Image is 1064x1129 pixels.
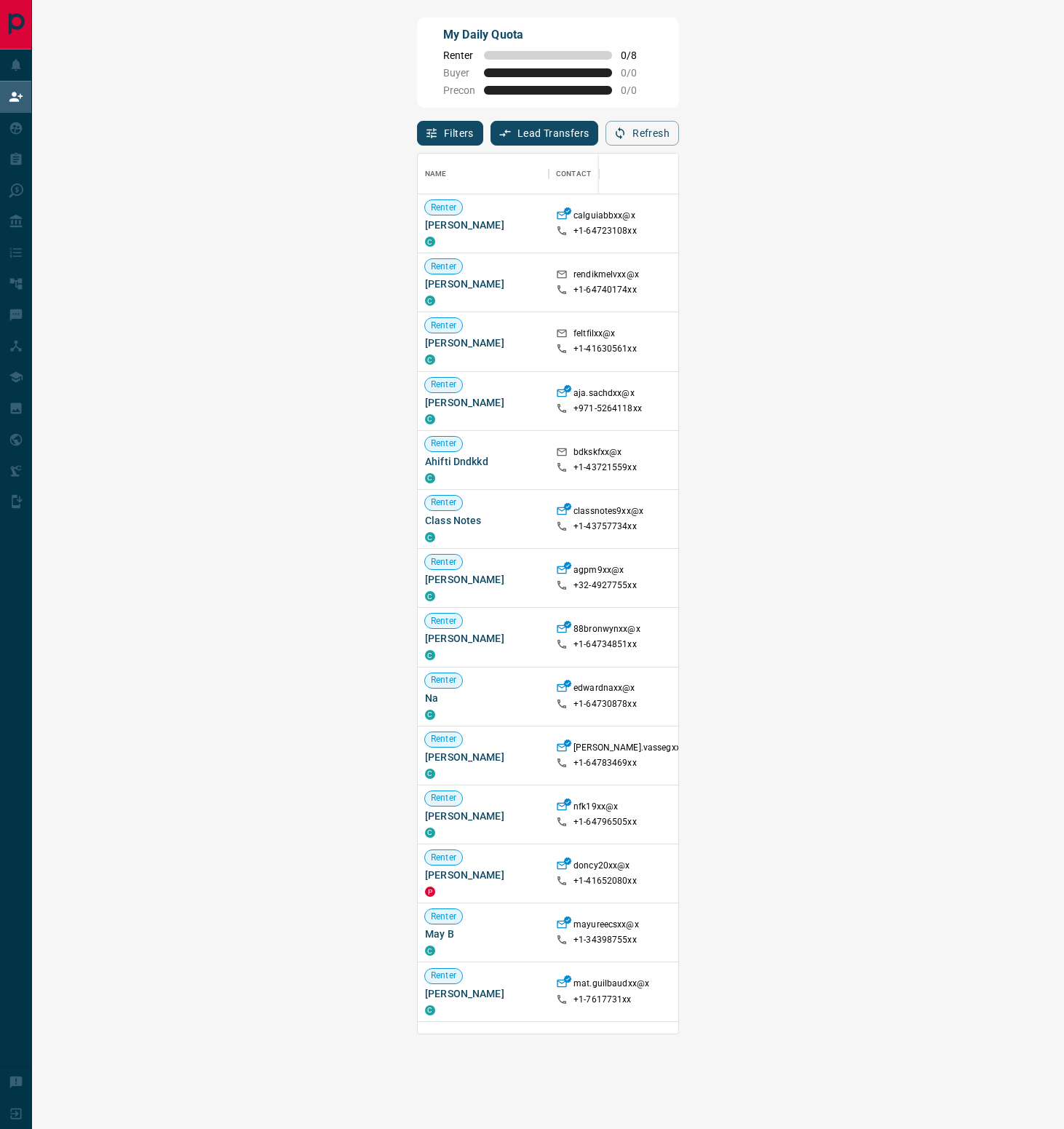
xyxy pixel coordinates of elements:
[418,154,549,194] div: Name
[443,49,475,61] span: Renter
[425,750,541,764] span: [PERSON_NAME]
[573,210,635,225] p: calguiabbxx@x
[573,505,643,520] p: classnotes9xx@x
[425,674,462,686] span: Renter
[425,927,541,941] span: May B
[573,757,637,769] p: +1- 64783469xx
[573,934,637,946] p: +1- 34398755xx
[621,49,653,61] span: 0 / 8
[425,691,541,705] span: Na
[425,414,435,424] div: condos.ca
[573,860,630,875] p: doncy20xx@x
[425,336,541,350] span: [PERSON_NAME]
[573,638,637,651] p: +1- 64734851xx
[425,496,462,509] span: Renter
[425,395,541,410] span: [PERSON_NAME]
[425,202,462,214] span: Renter
[425,986,541,1001] span: [PERSON_NAME]
[425,320,462,332] span: Renter
[573,682,635,697] p: edwardnaxx@x
[573,328,615,343] p: feltfilxx@x
[425,852,462,864] span: Renter
[573,698,637,710] p: +1- 64730878xx
[425,733,462,745] span: Renter
[573,994,632,1006] p: +1- 7617731xx
[425,218,541,232] span: [PERSON_NAME]
[443,67,475,79] span: Buyer
[425,354,435,365] div: condos.ca
[573,225,637,237] p: +1- 64723108xx
[621,84,653,96] span: 0 / 0
[425,809,541,823] span: [PERSON_NAME]
[425,572,541,587] span: [PERSON_NAME]
[573,403,642,415] p: +971- 5264118xx
[425,1005,435,1015] div: condos.ca
[573,919,639,934] p: mayureecsxx@x
[573,461,637,474] p: +1- 43721559xx
[573,875,637,887] p: +1- 41652080xx
[425,631,541,646] span: [PERSON_NAME]
[443,26,653,44] p: My Daily Quota
[573,446,622,461] p: bdkskfxx@x
[491,121,599,146] button: Lead Transfers
[425,154,447,194] div: Name
[425,532,435,542] div: condos.ca
[425,615,462,627] span: Renter
[425,261,462,273] span: Renter
[573,978,649,993] p: mat.guilbaudxx@x
[573,801,618,816] p: nfk19xx@x
[425,237,435,247] div: condos.ca
[573,579,637,592] p: +32- 4927755xx
[573,742,693,757] p: [PERSON_NAME].vassegxx@x
[417,121,483,146] button: Filters
[573,387,635,403] p: aja.sachdxx@x
[573,284,637,296] p: +1- 64740174xx
[425,792,462,804] span: Renter
[556,154,591,194] div: Contact
[425,650,435,660] div: condos.ca
[425,513,541,528] span: Class Notes
[425,296,435,306] div: condos.ca
[425,454,541,469] span: Ahifti Dndkkd
[425,379,462,391] span: Renter
[573,269,639,284] p: rendikmelvxx@x
[425,437,462,450] span: Renter
[425,710,435,720] div: condos.ca
[425,868,541,882] span: [PERSON_NAME]
[573,816,637,828] p: +1- 64796505xx
[621,67,653,79] span: 0 / 0
[573,623,640,638] p: 88bronwynxx@x
[425,828,435,838] div: condos.ca
[425,946,435,956] div: condos.ca
[573,343,637,355] p: +1- 41630561xx
[425,970,462,982] span: Renter
[425,887,435,897] div: property.ca
[425,473,435,483] div: condos.ca
[573,564,624,579] p: agpm9xx@x
[425,556,462,569] span: Renter
[573,520,637,533] p: +1- 43757734xx
[425,911,462,923] span: Renter
[425,769,435,779] div: condos.ca
[443,84,475,96] span: Precon
[425,277,541,291] span: [PERSON_NAME]
[606,121,679,146] button: Refresh
[425,591,435,601] div: condos.ca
